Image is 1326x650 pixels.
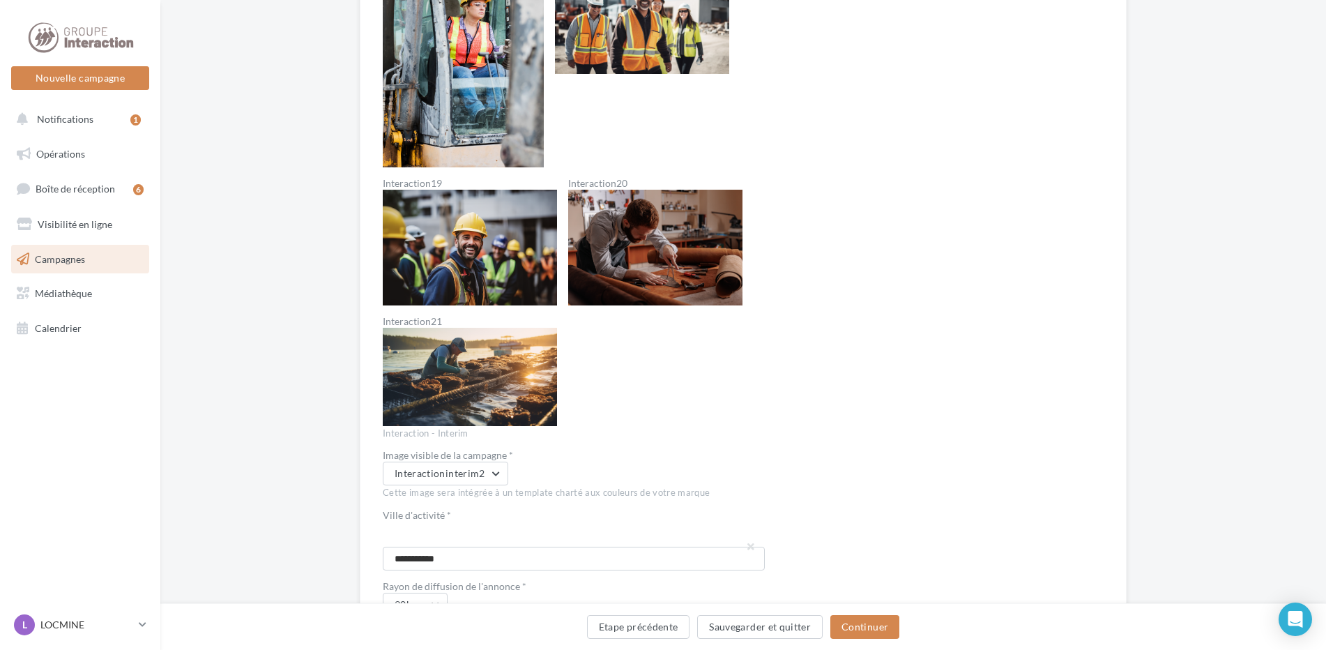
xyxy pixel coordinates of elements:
[36,148,85,160] span: Opérations
[8,139,152,169] a: Opérations
[35,322,82,334] span: Calendrier
[383,179,557,188] label: Interaction19
[8,210,152,239] a: Visibilité en ligne
[1279,603,1312,636] div: Open Intercom Messenger
[35,252,85,264] span: Campagnes
[383,593,448,617] button: 30kms
[383,462,508,485] button: Interactioninterim2
[11,612,149,638] a: L LOCMINE
[383,317,557,326] label: Interaction21
[383,328,557,425] img: Interaction21
[35,287,92,299] span: Médiathèque
[568,190,742,306] img: Interaction20
[37,113,93,125] span: Notifications
[8,105,146,134] button: Notifications 1
[8,314,152,343] a: Calendrier
[130,114,141,126] div: 1
[8,174,152,204] a: Boîte de réception6
[568,179,742,188] label: Interaction20
[40,618,133,632] p: LOCMINE
[396,529,471,541] span: GRAND CHAMP
[38,218,112,230] span: Visibilité en ligne
[8,279,152,308] a: Médiathèque
[383,451,770,460] div: Image visible de la campagne *
[830,615,899,639] button: Continuer
[8,245,152,274] a: Campagnes
[697,615,823,639] button: Sauvegarder et quitter
[383,511,759,520] label: Ville d'activité *
[22,618,27,632] span: L
[36,183,115,195] span: Boîte de réception
[383,428,770,440] div: Interaction - Interim
[587,615,690,639] button: Etape précédente
[133,184,144,195] div: 6
[383,582,770,591] div: Rayon de diffusion de l'annonce *
[383,190,557,306] img: Interaction19
[383,487,770,499] div: Cette image sera intégrée à un template charté aux couleurs de votre marque
[11,66,149,90] button: Nouvelle campagne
